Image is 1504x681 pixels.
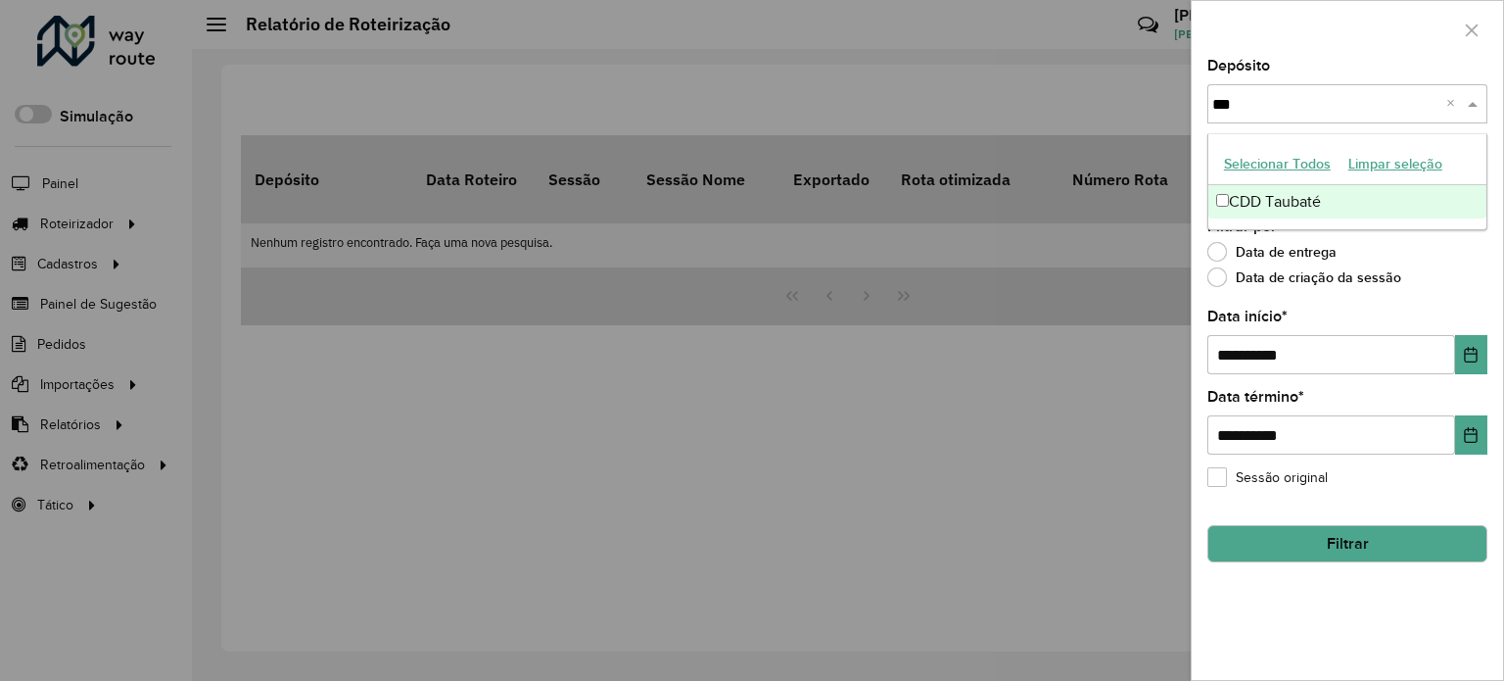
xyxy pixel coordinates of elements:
[1207,133,1487,230] ng-dropdown-panel: Options list
[1207,268,1401,287] label: Data de criação da sessão
[1207,467,1328,488] label: Sessão original
[1208,185,1486,219] div: CDD Taubaté
[1207,242,1337,262] label: Data de entrega
[1207,305,1288,328] label: Data início
[1207,385,1304,409] label: Data término
[1455,335,1487,374] button: Choose Date
[1455,415,1487,455] button: Choose Date
[1207,54,1270,77] label: Depósito
[1207,525,1487,562] button: Filtrar
[1339,149,1451,179] button: Limpar seleção
[1446,92,1463,116] span: Clear all
[1215,149,1339,179] button: Selecionar Todos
